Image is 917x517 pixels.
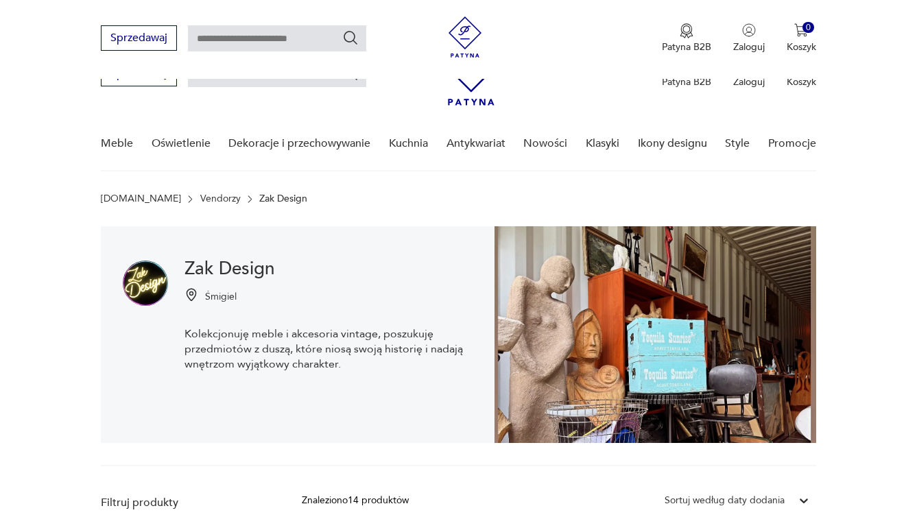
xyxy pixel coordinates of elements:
a: Klasyki [586,117,619,170]
img: Zak Design [123,261,168,306]
a: Kuchnia [389,117,428,170]
p: Koszyk [787,75,816,88]
p: Kolekcjonuję meble i akcesoria vintage, poszukuję przedmiotów z duszą, które niosą swoją historię... [184,326,473,372]
button: Zaloguj [733,23,765,53]
p: Zak Design [259,193,307,204]
a: Vendorzy [200,193,241,204]
a: Nowości [523,117,567,170]
a: Sprzedawaj [101,70,177,80]
img: Zak Design [495,226,816,443]
p: Śmigiel [205,290,237,303]
a: Antykwariat [446,117,505,170]
img: Ikonka pinezki mapy [184,288,198,302]
a: Ikony designu [638,117,707,170]
a: Style [725,117,750,170]
h1: Zak Design [184,261,473,277]
p: Filtruj produkty [101,495,269,510]
p: Patyna B2B [662,75,711,88]
div: Znaleziono 14 produktów [302,493,409,508]
a: Promocje [768,117,816,170]
a: Ikona medaluPatyna B2B [662,23,711,53]
p: Zaloguj [733,75,765,88]
a: Sprzedawaj [101,34,177,44]
img: Ikona medalu [680,23,693,38]
p: Zaloguj [733,40,765,53]
button: 0Koszyk [787,23,816,53]
img: Ikona koszyka [794,23,808,37]
p: Koszyk [787,40,816,53]
button: Szukaj [342,29,359,46]
p: Patyna B2B [662,40,711,53]
a: Dekoracje i przechowywanie [228,117,370,170]
a: Meble [101,117,133,170]
a: Oświetlenie [152,117,211,170]
div: 0 [802,22,814,34]
img: Ikonka użytkownika [742,23,756,37]
a: [DOMAIN_NAME] [101,193,181,204]
button: Patyna B2B [662,23,711,53]
img: Patyna - sklep z meblami i dekoracjami vintage [444,16,486,58]
button: Sprzedawaj [101,25,177,51]
div: Sortuj według daty dodania [665,493,785,508]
